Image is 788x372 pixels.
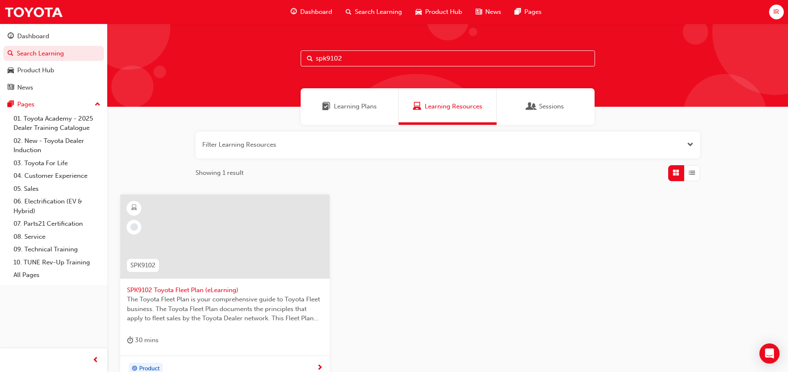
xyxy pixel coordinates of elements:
span: guage-icon [291,7,297,17]
span: news-icon [8,84,14,92]
a: news-iconNews [469,3,508,21]
a: News [3,80,104,95]
span: Learning Plans [334,102,377,111]
span: car-icon [8,67,14,74]
span: List [689,168,695,178]
span: Dashboard [300,7,332,17]
a: car-iconProduct Hub [409,3,469,21]
span: Search [307,54,313,63]
span: SPK9102 Toyota Fleet Plan (eLearning) [127,285,323,295]
span: pages-icon [8,101,14,108]
div: News [17,83,33,92]
a: 02. New - Toyota Dealer Induction [10,135,104,157]
span: Pages [524,7,542,17]
a: SessionsSessions [497,88,595,125]
span: Product Hub [425,7,462,17]
a: search-iconSearch Learning [339,3,409,21]
div: Dashboard [17,32,49,41]
span: Learning Resources [413,102,421,111]
a: Search Learning [3,46,104,61]
a: Dashboard [3,29,104,44]
a: 08. Service [10,230,104,243]
img: Trak [4,3,63,21]
span: duration-icon [127,335,133,346]
a: pages-iconPages [508,3,548,21]
span: prev-icon [93,355,99,366]
a: All Pages [10,269,104,282]
a: 06. Electrification (EV & Hybrid) [10,195,104,217]
a: guage-iconDashboard [284,3,339,21]
button: IR [769,5,784,19]
span: Learning Resources [425,102,482,111]
div: Pages [17,100,34,109]
span: up-icon [95,99,100,110]
input: Search... [301,50,595,66]
span: Sessions [527,102,536,111]
button: Pages [3,97,104,112]
a: 04. Customer Experience [10,169,104,182]
span: learningResourceType_ELEARNING-icon [131,203,137,214]
a: Learning ResourcesLearning Resources [399,88,497,125]
a: 05. Sales [10,182,104,195]
span: SPK9102 [130,261,156,270]
div: Product Hub [17,66,54,75]
div: 30 mins [127,335,159,346]
a: 03. Toyota For Life [10,157,104,170]
span: News [485,7,501,17]
span: IR [773,7,779,17]
span: guage-icon [8,33,14,40]
button: DashboardSearch LearningProduct HubNews [3,27,104,97]
span: Learning Plans [322,102,331,111]
span: Search Learning [355,7,402,17]
a: Product Hub [3,63,104,78]
a: Learning PlansLearning Plans [301,88,399,125]
span: The Toyota Fleet Plan is your comprehensive guide to Toyota Fleet business. The Toyota Fleet Plan... [127,295,323,323]
span: Showing 1 result [196,168,243,178]
button: Open the filter [687,140,693,150]
span: Sessions [539,102,564,111]
div: Open Intercom Messenger [759,343,780,364]
span: learningRecordVerb_NONE-icon [130,223,138,231]
a: 01. Toyota Academy - 2025 Dealer Training Catalogue [10,112,104,135]
span: news-icon [476,7,482,17]
a: 09. Technical Training [10,243,104,256]
span: search-icon [8,50,13,58]
a: 10. TUNE Rev-Up Training [10,256,104,269]
span: next-icon [317,364,323,372]
span: pages-icon [515,7,521,17]
span: search-icon [346,7,352,17]
a: 07. Parts21 Certification [10,217,104,230]
span: car-icon [415,7,422,17]
span: Grid [673,168,679,178]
